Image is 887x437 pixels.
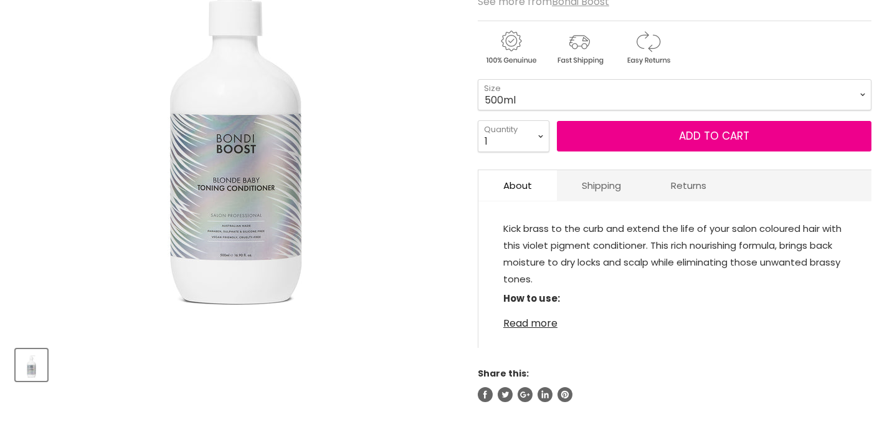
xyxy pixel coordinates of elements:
a: Shipping [557,170,646,201]
p: Remove excess water from hair. Massage a small amount evenly throughout, leave for a few minutes ... [503,290,847,360]
p: Kick brass to the curb and extend the life of your salon coloured hair with this violet pigment c... [503,220,847,290]
select: Quantity [478,120,549,151]
a: About [478,170,557,201]
img: returns.gif [615,29,681,67]
button: Bondi Boost Blonde Baby Toning Conditioner - Clearance! [16,349,47,381]
aside: Share this: [478,368,871,401]
a: Read more [503,310,847,329]
span: Add to cart [679,128,749,143]
img: shipping.gif [546,29,612,67]
a: Returns [646,170,731,201]
strong: How to use: [503,292,560,305]
img: genuine.gif [478,29,544,67]
button: Add to cart [557,121,871,152]
div: Product thumbnails [14,345,458,381]
span: Share this: [478,367,529,380]
img: Bondi Boost Blonde Baby Toning Conditioner - Clearance! [17,350,46,380]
